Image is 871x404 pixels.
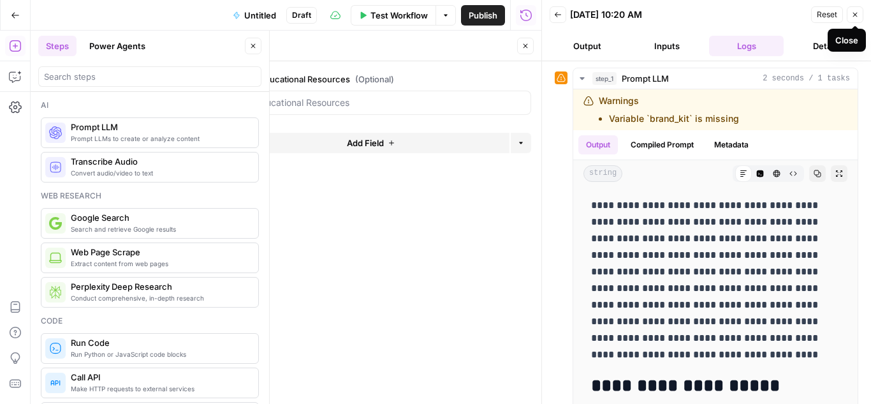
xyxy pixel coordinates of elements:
[117,280,138,302] button: Scroll to bottom
[71,280,248,293] span: Perplexity Deep Research
[622,72,669,85] span: Prompt LLM
[10,103,245,281] div: When you upload a CSV file to a workflow, the workflow can access the entire file as context in a...
[244,9,276,22] span: Untitled
[82,36,153,56] button: Power Agents
[71,293,248,303] span: Conduct comprehensive, in-depth research
[11,310,244,332] textarea: Message…
[230,40,513,52] div: Inputs
[629,36,704,56] button: Inputs
[255,96,523,109] input: Educational Resources
[10,53,245,103] div: Emily says…
[10,103,245,283] div: Fin says…
[20,337,30,347] button: Emoji picker
[56,61,235,86] div: What does the workflow need in a csv file?
[20,111,235,149] div: When you upload a CSV file to a workflow, the workflow can access the entire file as context in a...
[599,94,739,125] div: Warnings
[370,9,428,22] span: Test Workflow
[351,5,435,26] button: Test Workflow
[469,9,497,22] span: Publish
[347,137,384,149] span: Add Field
[292,10,311,21] span: Draft
[81,337,91,347] button: Start recording
[71,258,248,269] span: Extract content from web pages
[233,133,509,153] button: Add Field
[71,224,248,234] span: Search and retrieve Google results
[578,135,618,154] button: Output
[71,155,248,168] span: Transcribe Audio
[62,16,159,29] p: The team can also help
[247,73,459,86] label: Educational Resources
[44,70,256,83] input: Search steps
[118,138,128,149] a: Source reference 139278506:
[225,5,284,26] button: Untitled
[71,246,248,258] span: Web Page Scrape
[71,384,248,394] span: Make HTTP requests to external services
[71,133,248,144] span: Prompt LLMs to create or analyze content
[461,5,505,26] button: Publish
[71,371,248,384] span: Call API
[592,72,617,85] span: step_1
[550,36,624,56] button: Output
[20,224,235,274] div: Keep in mind that directly uploading CSVs to workflows is less common than using them with grids,...
[40,337,50,347] button: Gif picker
[817,9,837,20] span: Reset
[71,349,248,359] span: Run Python or JavaScript code blocks
[355,73,394,86] span: (Optional)
[8,5,33,29] button: go back
[200,5,224,29] button: Home
[61,337,71,347] button: Upload attachment
[583,165,622,182] span: string
[609,112,739,125] li: Variable `brand_kit` is missing
[811,6,843,23] button: Reset
[36,7,57,27] img: Profile image for Fin
[219,332,239,352] button: Send a message…
[71,121,248,133] span: Prompt LLM
[706,135,756,154] button: Metadata
[835,34,858,47] div: Close
[623,135,701,154] button: Compiled Prompt
[224,5,247,28] div: Close
[46,53,245,93] div: What does the workflow need in a csv file?
[41,190,259,202] div: Web research
[789,36,863,56] button: Details
[38,36,77,56] button: Steps
[71,211,248,224] span: Google Search
[763,73,850,84] span: 2 seconds / 1 tasks
[71,168,248,178] span: Convert audio/video to text
[20,155,235,218] div: The CSV doesn't need to follow any specific format requirements - it just needs to be a valid CSV...
[573,68,858,89] button: 2 seconds / 1 tasks
[709,36,784,56] button: Logs
[41,100,259,111] div: Ai
[41,315,259,327] div: Code
[71,336,248,349] span: Run Code
[62,6,77,16] h1: Fin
